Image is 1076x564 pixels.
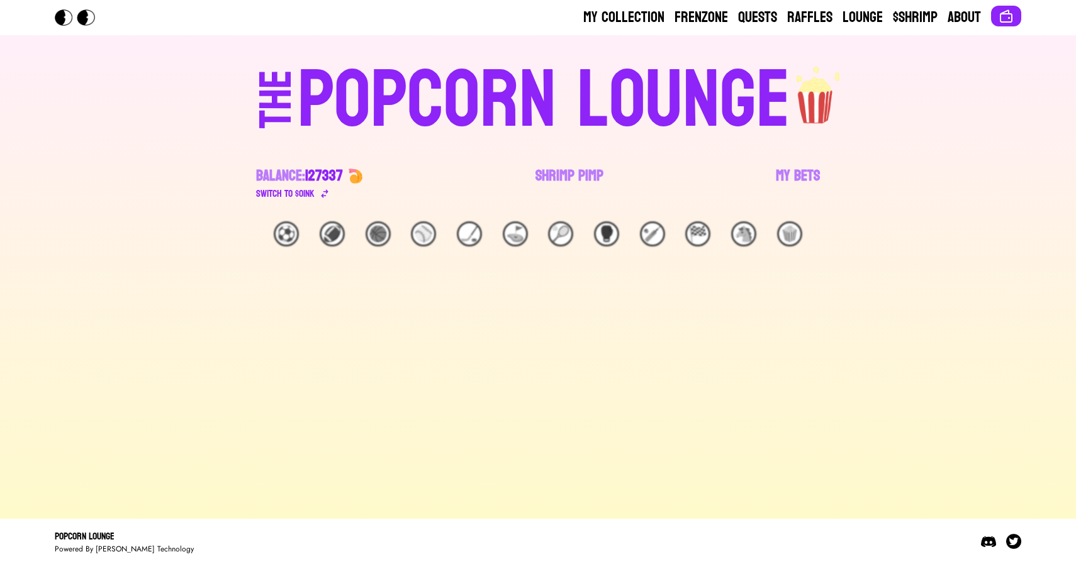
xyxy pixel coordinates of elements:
[777,221,802,246] div: 🍿
[503,221,528,246] div: ⛳️
[55,529,194,544] div: Popcorn Lounge
[594,221,619,246] div: 🥊
[457,221,482,246] div: 🏒
[738,8,777,28] a: Quests
[981,534,996,549] img: Discord
[411,221,436,246] div: ⚾️
[298,60,790,141] div: POPCORN LOUNGE
[320,221,345,246] div: 🏈
[999,9,1014,24] img: Connect wallet
[843,8,883,28] a: Lounge
[256,186,315,201] div: Switch to $ OINK
[790,55,842,126] img: popcorn
[731,221,756,246] div: 🐴
[583,8,664,28] a: My Collection
[55,9,105,26] img: Popcorn
[55,544,194,554] div: Powered By [PERSON_NAME] Technology
[685,221,710,246] div: 🏁
[348,169,363,184] img: 🍤
[893,8,938,28] a: $Shrimp
[274,221,299,246] div: ⚽️
[254,70,299,153] div: THE
[675,8,728,28] a: Frenzone
[640,221,665,246] div: 🏏
[150,55,926,141] a: THEPOPCORN LOUNGEpopcorn
[776,166,820,201] a: My Bets
[256,166,343,186] div: Balance:
[366,221,391,246] div: 🏀
[305,162,343,189] span: 127337
[787,8,832,28] a: Raffles
[535,166,603,201] a: Shrimp Pimp
[948,8,981,28] a: About
[1006,534,1021,549] img: Twitter
[548,221,573,246] div: 🎾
